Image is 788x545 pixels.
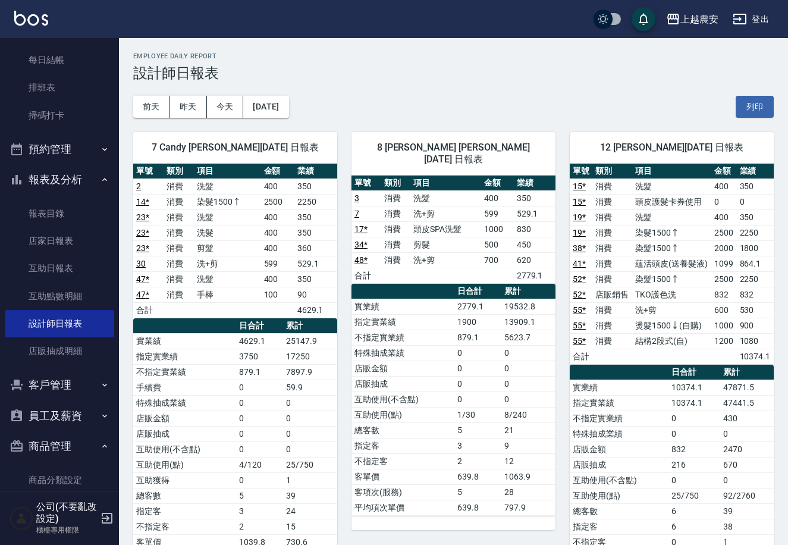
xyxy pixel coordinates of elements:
td: 3 [236,503,283,519]
td: 19532.8 [501,299,555,314]
td: 總客數 [570,503,668,519]
th: 累計 [501,284,555,299]
td: 客項次(服務) [351,484,454,500]
td: 400 [261,271,294,287]
td: 13909.1 [501,314,555,330]
td: 350 [294,178,337,194]
td: 5 [236,488,283,503]
td: 59.9 [283,380,337,395]
td: 結構2段式(自) [632,333,711,349]
td: 消費 [592,225,632,240]
a: 每日結帳 [5,46,114,74]
td: 1099 [711,256,736,271]
table: a dense table [351,284,555,516]
td: 0 [236,426,283,441]
img: Person [10,506,33,530]
td: 店販抽成 [133,426,236,441]
td: 消費 [164,194,194,209]
td: 店販金額 [570,441,668,457]
td: 洗+剪 [632,302,711,318]
td: 400 [481,190,514,206]
td: 店販金額 [133,411,236,426]
td: 350 [737,209,774,225]
th: 項目 [632,164,711,179]
td: 9 [501,438,555,453]
td: 1800 [737,240,774,256]
th: 業績 [514,176,555,191]
th: 日合計 [236,318,283,334]
td: 消費 [592,302,632,318]
td: 350 [294,225,337,240]
td: 450 [514,237,555,252]
td: 0 [668,411,720,426]
td: 879.1 [236,364,283,380]
td: 指定實業績 [133,349,236,364]
td: 400 [261,178,294,194]
h3: 設計師日報表 [133,65,774,82]
td: 1/30 [454,407,501,422]
td: 染髮1500↑ [632,271,711,287]
td: 頭皮護髮卡券使用 [632,194,711,209]
td: TKO護色洗 [632,287,711,302]
td: 0 [454,345,501,361]
td: 879.1 [454,330,501,345]
td: 1900 [454,314,501,330]
td: 864.1 [737,256,774,271]
td: 合計 [351,268,381,283]
td: 900 [737,318,774,333]
th: 累計 [720,365,774,380]
td: 90 [294,287,337,302]
td: 洗髮 [194,209,261,225]
div: 上越農安 [680,12,718,27]
td: 染髮1500↑ [194,194,261,209]
button: 預約管理 [5,134,114,165]
th: 類別 [164,164,194,179]
th: 項目 [410,176,481,191]
td: 染髮1500↑ [632,240,711,256]
td: 互助使用(不含點) [351,391,454,407]
td: 不指定實業績 [351,330,454,345]
th: 金額 [261,164,294,179]
a: 設計師日報表 [5,310,114,337]
td: 1000 [711,318,736,333]
td: 3 [454,438,501,453]
td: 不指定客 [133,519,236,534]
td: 互助獲得 [133,472,236,488]
td: 特殊抽成業績 [133,395,236,411]
td: 6 [668,503,720,519]
td: 消費 [164,209,194,225]
td: 2470 [720,441,774,457]
td: 洗+剪 [194,256,261,271]
td: 4629.1 [236,333,283,349]
td: 消費 [381,237,411,252]
td: 38 [720,519,774,534]
td: 0 [236,395,283,411]
button: 上越農安 [661,7,723,32]
th: 金額 [711,164,736,179]
td: 消費 [164,178,194,194]
td: 400 [261,240,294,256]
td: 消費 [592,318,632,333]
button: 報表及分析 [5,164,114,195]
td: 10374.1 [668,380,720,395]
td: 0 [720,472,774,488]
td: 指定實業績 [570,395,668,411]
td: 350 [737,178,774,194]
td: 剪髮 [194,240,261,256]
td: 2 [236,519,283,534]
a: 30 [136,259,146,268]
td: 530 [737,302,774,318]
td: 2779.1 [514,268,555,283]
td: 832 [737,287,774,302]
a: 2 [136,181,141,191]
td: 670 [720,457,774,472]
td: 洗髮 [194,225,261,240]
th: 單號 [133,164,164,179]
td: 2250 [737,225,774,240]
td: 47441.5 [720,395,774,411]
a: 互助點數明細 [5,283,114,310]
td: 25147.9 [283,333,337,349]
td: 0 [283,426,337,441]
td: 消費 [164,256,194,271]
td: 25/750 [668,488,720,503]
